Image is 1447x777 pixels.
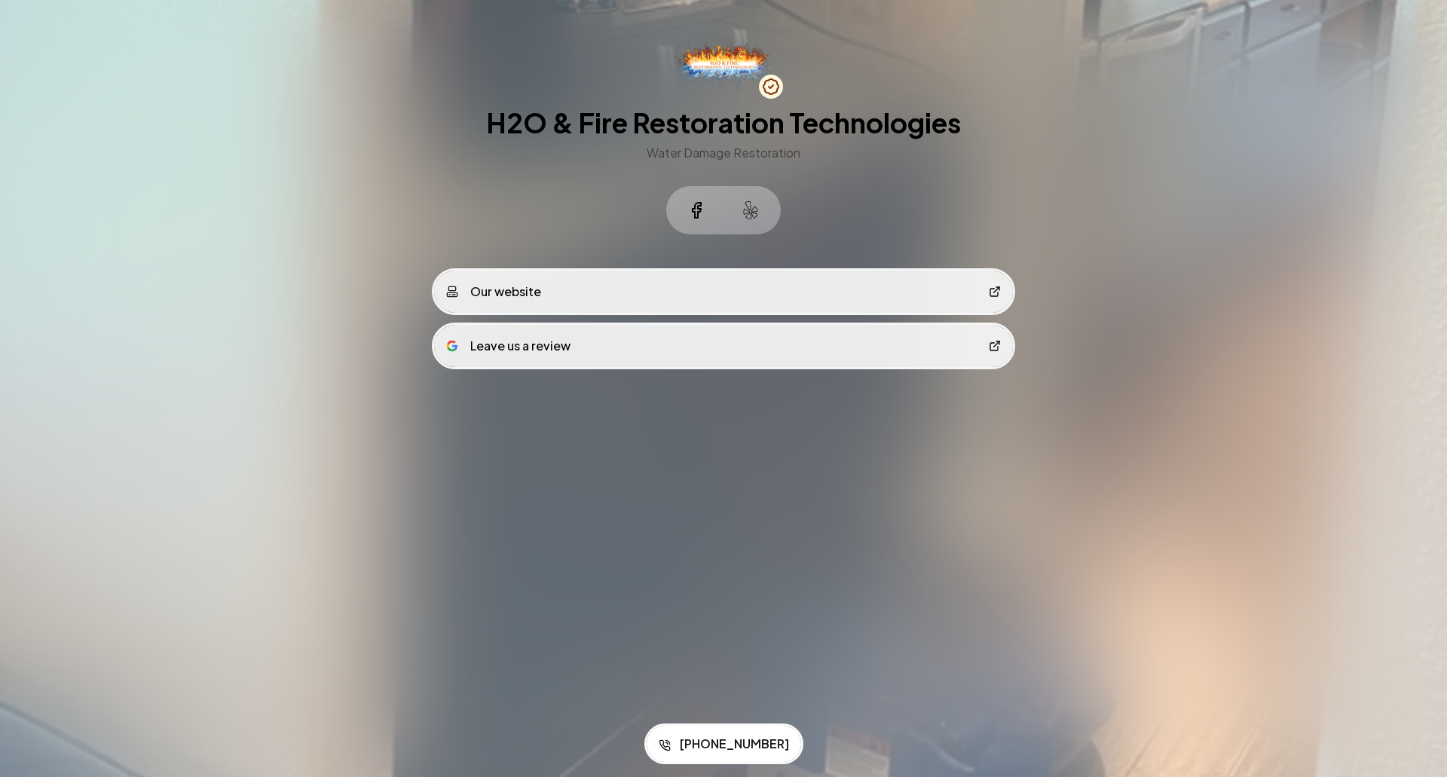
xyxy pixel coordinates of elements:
a: [PHONE_NUMBER] [647,726,801,762]
h1: H2O & Fire Restoration Technologies [486,108,961,138]
a: Our website [434,271,1013,313]
div: Our website [446,283,541,301]
div: Leave us a review [446,337,571,355]
a: google logoLeave us a review [434,325,1013,367]
h3: Water Damage Restoration [647,144,800,162]
img: H2O & Fire Restoration Technologies [673,42,775,90]
img: google logo [446,340,458,352]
